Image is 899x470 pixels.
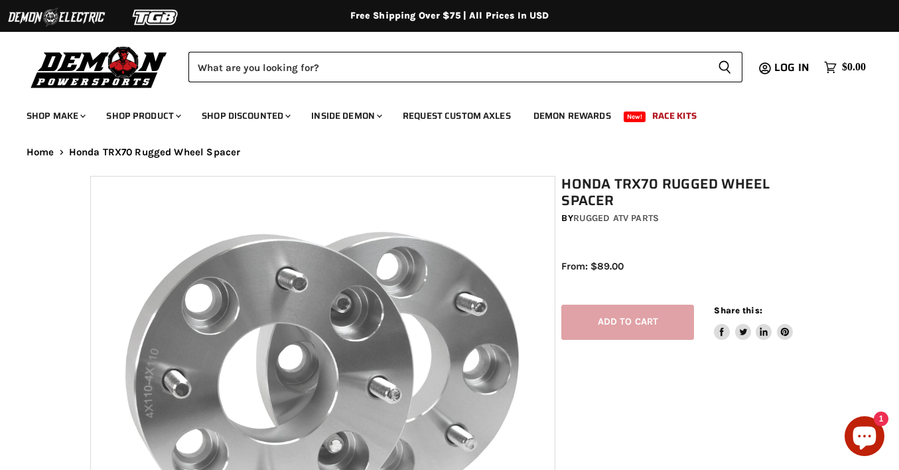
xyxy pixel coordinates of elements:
ul: Main menu [17,97,863,129]
a: Race Kits [642,102,707,129]
div: by [561,211,815,226]
span: Share this: [714,305,762,315]
inbox-online-store-chat: Shopify online store chat [841,416,888,459]
img: TGB Logo 2 [106,5,206,30]
h1: Honda TRX70 Rugged Wheel Spacer [561,176,815,209]
input: Search [188,52,707,82]
a: Inside Demon [301,102,390,129]
span: Honda TRX70 Rugged Wheel Spacer [69,147,241,158]
span: Log in [774,59,809,76]
a: Demon Rewards [523,102,621,129]
a: Request Custom Axles [393,102,521,129]
button: Search [707,52,742,82]
aside: Share this: [714,305,793,340]
a: Shop Discounted [192,102,299,129]
a: Shop Make [17,102,94,129]
span: $0.00 [842,61,866,74]
span: New! [624,112,646,122]
a: Log in [768,62,817,74]
span: From: $89.00 [561,260,624,272]
form: Product [188,52,742,82]
a: Shop Product [96,102,189,129]
a: $0.00 [817,58,872,77]
a: Home [27,147,54,158]
img: Demon Powersports [27,43,172,90]
img: Demon Electric Logo 2 [7,5,106,30]
a: Rugged ATV Parts [573,212,659,224]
